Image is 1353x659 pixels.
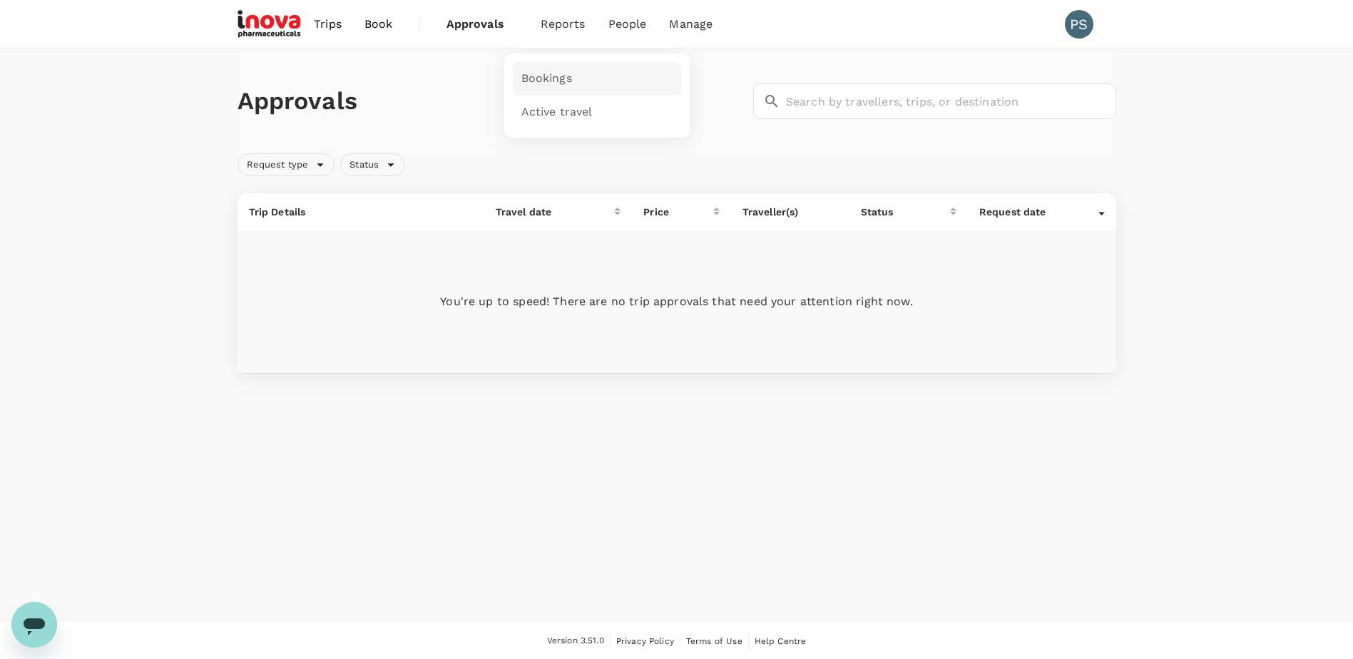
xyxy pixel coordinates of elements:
span: Trips [314,16,342,33]
a: Privacy Policy [616,633,674,649]
div: Status [861,205,950,219]
a: Terms of Use [686,633,742,649]
span: Privacy Policy [616,636,674,646]
span: Bookings [521,71,572,87]
div: Travel date [496,205,615,219]
span: Manage [669,16,713,33]
span: Terms of Use [686,636,742,646]
p: Traveller(s) [742,205,838,219]
span: Approvals [446,16,518,33]
span: Reports [541,16,586,33]
p: Trip Details [249,205,473,219]
div: Request date [979,205,1098,219]
a: Bookings [513,62,681,96]
span: Active travel [521,104,593,121]
div: PS [1065,10,1093,39]
h1: Approvals [238,86,747,116]
div: Status [340,153,405,176]
div: Price [643,205,713,219]
span: Status [341,158,387,172]
p: You're up to speed! There are no trip approvals that need your attention right now. [249,293,1105,310]
a: Active travel [513,96,681,129]
img: iNova Pharmaceuticals [238,9,303,40]
span: Help Centre [755,636,807,646]
span: Version 3.51.0 [547,634,604,648]
div: Request type [238,153,335,176]
span: Request type [238,158,317,172]
iframe: Button to launch messaging window [11,602,57,648]
span: Book [364,16,393,33]
a: Help Centre [755,633,807,649]
span: People [608,16,647,33]
input: Search by travellers, trips, or destination [786,83,1116,119]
